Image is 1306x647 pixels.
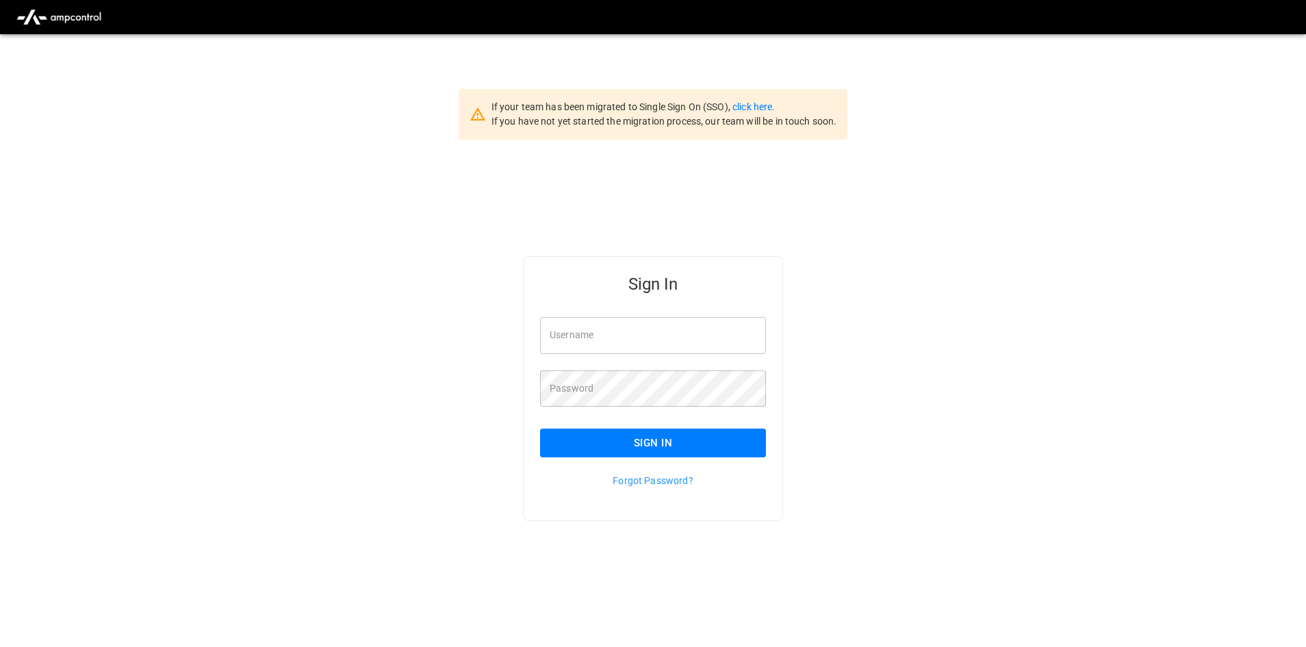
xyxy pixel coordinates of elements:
[11,4,107,30] img: ampcontrol.io logo
[540,429,766,457] button: Sign In
[491,101,732,112] span: If your team has been migrated to Single Sign On (SSO),
[732,101,775,112] a: click here.
[540,273,766,295] h5: Sign In
[540,474,766,487] p: Forgot Password?
[491,116,837,127] span: If you have not yet started the migration process, our team will be in touch soon.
